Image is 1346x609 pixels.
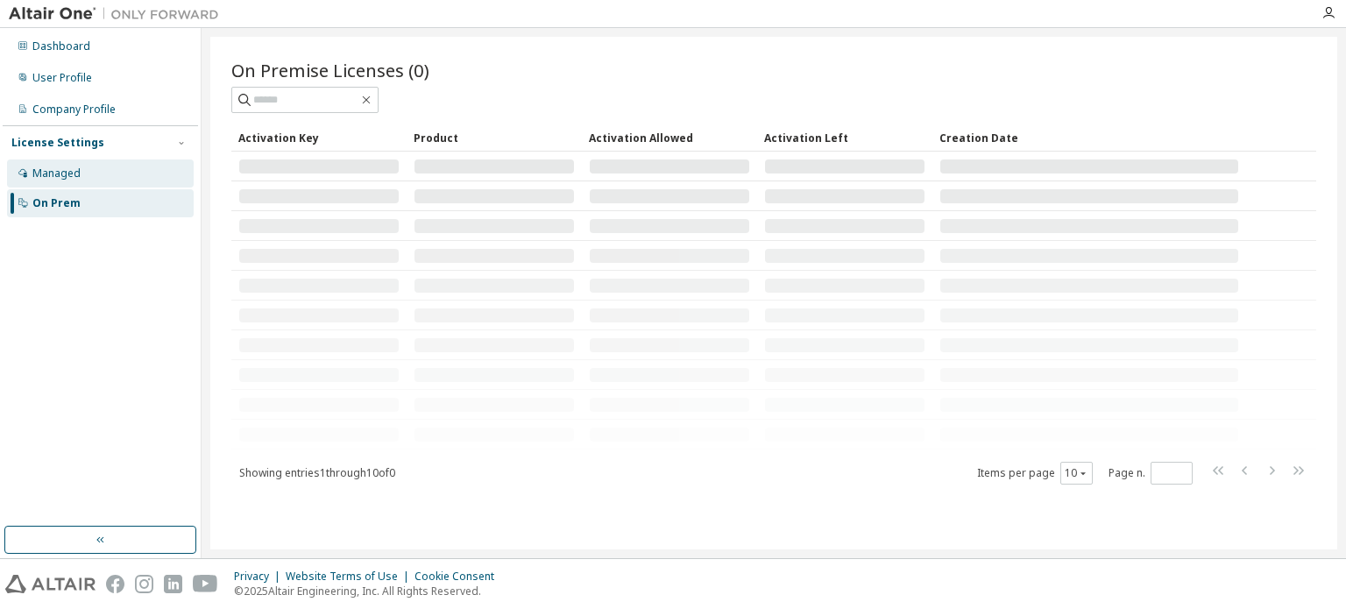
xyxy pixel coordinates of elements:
div: Company Profile [32,103,116,117]
div: Activation Left [764,124,925,152]
div: User Profile [32,71,92,85]
div: Privacy [234,570,286,584]
div: Cookie Consent [414,570,505,584]
img: facebook.svg [106,575,124,593]
div: Activation Allowed [589,124,750,152]
div: On Prem [32,196,81,210]
img: altair_logo.svg [5,575,96,593]
div: Dashboard [32,39,90,53]
img: instagram.svg [135,575,153,593]
div: Website Terms of Use [286,570,414,584]
span: Page n. [1109,462,1193,485]
button: 10 [1065,466,1088,480]
span: Items per page [977,462,1093,485]
span: On Premise Licenses (0) [231,58,429,82]
div: Creation Date [939,124,1239,152]
div: Activation Key [238,124,400,152]
img: linkedin.svg [164,575,182,593]
img: youtube.svg [193,575,218,593]
div: License Settings [11,136,104,150]
p: © 2025 Altair Engineering, Inc. All Rights Reserved. [234,584,505,598]
img: Altair One [9,5,228,23]
div: Product [414,124,575,152]
div: Managed [32,166,81,181]
span: Showing entries 1 through 10 of 0 [239,465,395,480]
